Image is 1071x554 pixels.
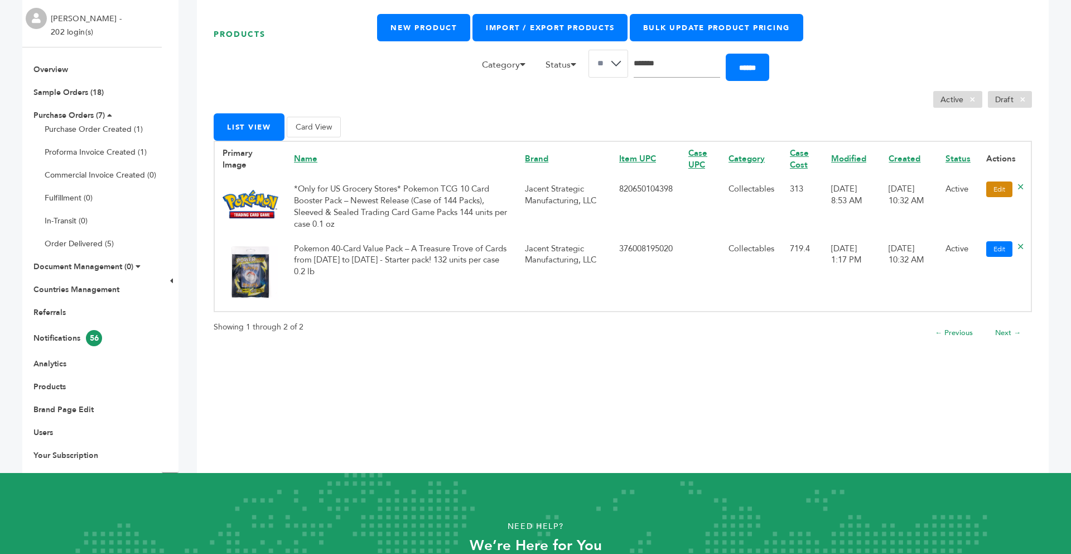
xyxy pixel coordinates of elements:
img: No Image [223,244,278,300]
a: Item UPC [619,153,656,164]
a: Brand Page Edit [33,404,94,415]
li: [PERSON_NAME] - 202 login(s) [51,12,124,39]
a: Modified [831,153,866,164]
td: [DATE] 8:53 AM [823,176,881,235]
a: Case UPC [688,147,707,170]
a: Users [33,427,53,438]
td: Collectables [721,176,782,235]
span: × [963,93,982,106]
a: Edit [986,182,1012,197]
td: Pokemon 40-Card Value Pack – A Treasure Trove of Cards from [DATE] to [DATE] - Starter pack! 132 ... [286,236,517,312]
input: Search [634,50,720,78]
a: Order Delivered (5) [45,238,114,249]
a: Case Cost [790,147,809,170]
td: 313 [782,176,823,235]
td: Active [938,176,978,235]
a: Name [294,153,317,164]
a: Status [945,153,971,164]
li: Active [933,91,982,108]
td: 820650104398 [611,176,681,235]
td: 719.4 [782,236,823,312]
a: Purchase Orders (7) [33,110,105,121]
a: Notifications56 [33,333,102,343]
a: Next → [995,328,1021,338]
td: [DATE] 10:32 AM [881,176,938,235]
span: 56 [86,330,102,346]
a: Import / Export Products [472,14,628,41]
h1: Products [214,14,377,55]
th: Actions [978,141,1031,176]
a: In-Transit (0) [45,216,88,226]
a: Proforma Invoice Created (1) [45,147,147,157]
a: Your Subscription [33,450,98,461]
a: Document Management (0) [33,261,133,272]
a: Edit [986,241,1012,257]
a: Products [33,381,66,392]
li: Draft [988,91,1032,108]
a: Analytics [33,359,66,369]
p: Showing 1 through 2 of 2 [214,321,303,334]
a: ← Previous [935,328,973,338]
button: Card View [287,117,341,137]
td: Jacent Strategic Manufacturing, LLC [517,176,611,235]
img: No Image [223,190,278,218]
img: profile.png [26,8,47,29]
li: Category [476,58,538,77]
span: × [1014,93,1032,106]
a: Purchase Order Created (1) [45,124,143,135]
a: Category [729,153,765,164]
td: Active [938,236,978,312]
th: Primary Image [214,141,286,176]
a: Referrals [33,307,66,318]
td: 376008195020 [611,236,681,312]
td: Jacent Strategic Manufacturing, LLC [517,236,611,312]
a: Bulk Update Product Pricing [630,14,803,41]
a: Overview [33,64,68,75]
a: Sample Orders (18) [33,87,104,98]
li: Status [540,58,588,77]
td: Collectables [721,236,782,312]
a: Fulfillment (0) [45,193,93,203]
td: *Only for US Grocery Stores* Pokemon TCG 10 Card Booster Pack – Newest Release (Case of 144 Packs... [286,176,517,235]
a: Countries Management [33,284,119,295]
button: List View [214,113,284,141]
a: Created [889,153,920,164]
a: Commercial Invoice Created (0) [45,170,156,180]
p: Need Help? [54,518,1017,535]
a: New Product [377,14,470,41]
a: Brand [525,153,548,164]
td: [DATE] 10:32 AM [881,236,938,312]
td: [DATE] 1:17 PM [823,236,881,312]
